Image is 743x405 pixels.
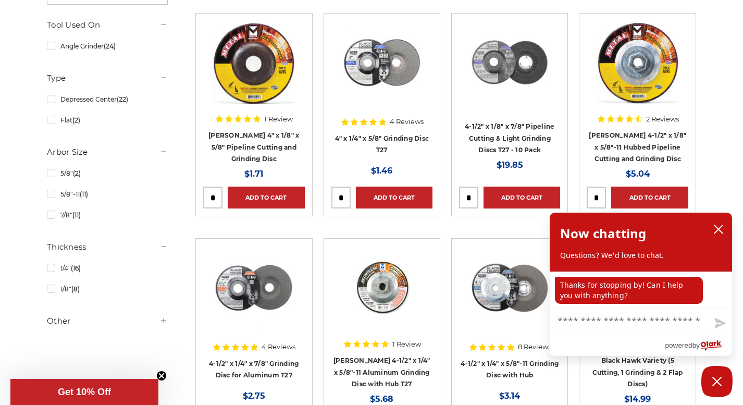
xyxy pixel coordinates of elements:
[47,206,168,224] a: 7/8"
[208,131,299,163] a: [PERSON_NAME] 4" x 1/8" x 5/8" Pipeline Cutting and Grinding Disc
[518,343,551,350] span: 8 Reviews
[335,134,429,154] a: 4" x 1/4" x 5/8" Grinding Disc T27
[392,341,421,348] span: 1 Review
[203,21,304,122] a: Mercer 4" x 1/8" x 5/8 Cutting and Light Grinding Wheel
[244,169,263,179] span: $1.71
[459,21,560,122] a: View of Black Hawk's 4 1/2 inch T27 pipeline disc, showing both front and back of the grinding wh...
[47,315,168,327] h5: Other
[47,111,168,129] a: Flat
[499,391,520,401] span: $3.14
[371,166,392,176] span: $1.46
[665,336,732,355] a: Powered by Olark
[228,187,304,208] a: Add to Cart
[465,122,554,154] a: 4-1/2" x 1/8" x 7/8" Pipeline Cutting & Light Grinding Discs T27 - 10 Pack
[692,339,700,352] span: by
[243,391,265,401] span: $2.75
[611,187,688,208] a: Add to Cart
[596,21,679,104] img: Mercer 4-1/2" x 1/8" x 5/8"-11 Hubbed Cutting and Light Grinding Wheel
[710,222,727,237] button: close chatbox
[10,379,158,405] div: Get 10% OffClose teaser
[47,90,168,108] a: Depressed Center
[104,42,116,50] span: (24)
[484,187,560,208] a: Add to Cart
[549,212,733,356] div: olark chatbox
[390,118,424,125] span: 4 Reviews
[497,160,523,170] span: $19.85
[333,357,430,388] a: [PERSON_NAME] 4-1/2" x 1/4" x 5/8"-11 Aluminum Grinding Disc with Hub T27
[592,357,683,388] a: Black Hawk Variety (5 Cutting, 1 Grinding & 2 Flap Discs)
[701,366,733,397] button: Close Chatbox
[47,164,168,182] a: 5/8"
[624,394,651,404] span: $14.99
[47,72,168,84] h5: Type
[203,246,304,347] a: BHA 4.5 inch grinding disc for aluminum
[58,387,111,397] span: Get 10% Off
[665,339,692,352] span: powered
[589,131,686,163] a: [PERSON_NAME] 4-1/2" x 1/8" x 5/8"-11 Hubbed Pipeline Cutting and Grinding Disc
[72,116,80,124] span: (2)
[47,146,168,158] h5: Arbor Size
[264,116,293,122] span: 1 Review
[212,21,295,104] img: Mercer 4" x 1/8" x 5/8 Cutting and Light Grinding Wheel
[209,360,299,379] a: 4-1/2" x 1/4" x 7/8" Grinding Disc for Aluminum T27
[340,246,424,329] img: Aluminum Grinding Wheel with Hub
[626,169,650,179] span: $5.04
[706,312,732,336] button: Send message
[262,343,295,350] span: 4 Reviews
[72,211,81,219] span: (11)
[117,95,128,103] span: (22)
[47,241,168,253] h5: Thickness
[71,264,81,272] span: (16)
[468,246,551,329] img: BHA 4.5 Inch Grinding Wheel with 5/8 inch hub
[331,21,432,122] a: 4 inch BHA grinding wheels
[550,272,732,308] div: chat
[555,277,703,304] p: Thanks for stopping by! Can I help you with anything?
[646,116,679,122] span: 2 Reviews
[47,259,168,277] a: 1/4"
[47,280,168,298] a: 1/8"
[587,21,688,122] a: Mercer 4-1/2" x 1/8" x 5/8"-11 Hubbed Cutting and Light Grinding Wheel
[461,360,559,379] a: 4-1/2" x 1/4" x 5/8"-11 Grinding Disc with Hub
[560,250,722,261] p: Questions? We'd love to chat.
[73,169,81,177] span: (2)
[47,185,168,203] a: 5/8"-11
[47,37,168,55] a: Angle Grinder
[331,246,432,347] a: Aluminum Grinding Wheel with Hub
[468,21,551,104] img: View of Black Hawk's 4 1/2 inch T27 pipeline disc, showing both front and back of the grinding wh...
[71,285,80,293] span: (8)
[370,394,393,404] span: $5.68
[560,223,646,244] h2: Now chatting
[459,246,560,347] a: BHA 4.5 Inch Grinding Wheel with 5/8 inch hub
[47,19,168,31] h5: Tool Used On
[356,187,432,208] a: Add to Cart
[156,371,167,381] button: Close teaser
[212,246,295,329] img: BHA 4.5 inch grinding disc for aluminum
[80,190,88,198] span: (11)
[340,21,424,104] img: 4 inch BHA grinding wheels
